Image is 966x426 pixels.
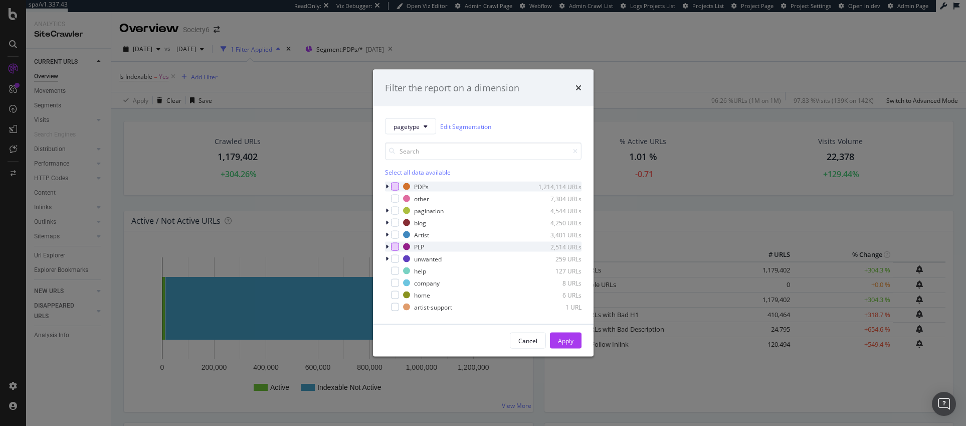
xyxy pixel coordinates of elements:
div: Cancel [518,336,537,345]
div: 1 URL [532,303,582,311]
div: pagination [414,206,444,215]
div: modal [373,69,594,357]
span: pagetype [394,122,420,130]
div: 2,514 URLs [532,242,582,251]
input: Search [385,143,582,160]
button: pagetype [385,118,436,134]
div: help [414,266,426,275]
div: Artist [414,230,429,239]
div: PDPs [414,182,429,191]
div: blog [414,218,426,227]
div: 6 URLs [532,291,582,299]
div: 4,544 URLs [532,206,582,215]
div: 8 URLs [532,278,582,287]
div: Apply [558,336,573,345]
a: Edit Segmentation [440,121,491,131]
div: PLP [414,242,424,251]
div: 127 URLs [532,266,582,275]
div: home [414,291,430,299]
button: Apply [550,333,582,349]
div: Filter the report on a dimension [385,81,519,94]
div: company [414,278,440,287]
div: other [414,194,429,203]
button: Cancel [510,333,546,349]
div: times [575,81,582,94]
div: 7,304 URLs [532,194,582,203]
div: 259 URLs [532,254,582,263]
div: artist-support [414,303,452,311]
div: 1,214,114 URLs [532,182,582,191]
div: 3,401 URLs [532,230,582,239]
div: Select all data available [385,168,582,177]
div: unwanted [414,254,442,263]
div: Open Intercom Messenger [932,392,956,416]
div: 4,250 URLs [532,218,582,227]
